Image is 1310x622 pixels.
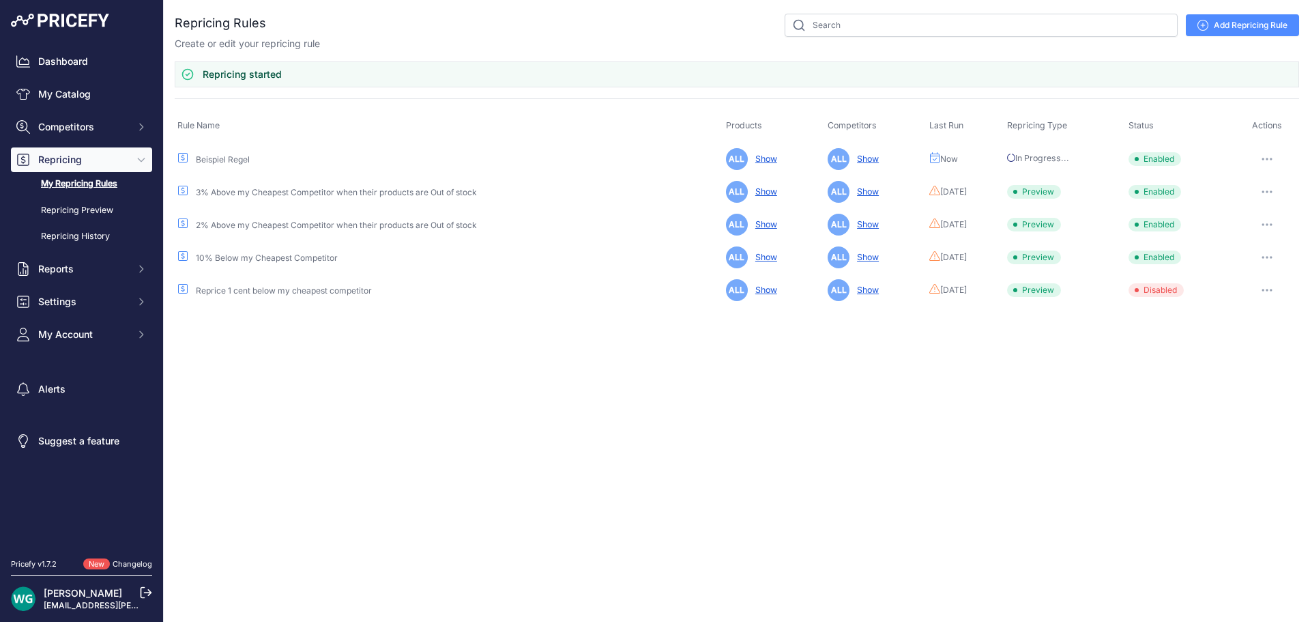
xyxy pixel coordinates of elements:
span: ALL [726,148,748,170]
a: Suggest a feature [11,429,152,453]
span: Enabled [1129,251,1181,264]
span: [DATE] [940,285,967,296]
span: ALL [828,246,849,268]
span: Products [726,120,762,130]
div: Pricefy v1.7.2 [11,559,57,570]
span: Competitors [38,120,128,134]
a: Show [750,219,777,229]
span: In Progress... [1007,153,1069,163]
a: Show [750,186,777,197]
span: Now [940,154,958,165]
a: 2% Above my Cheapest Competitor when their products are Out of stock [196,220,477,230]
a: Repricing Preview [11,199,152,223]
span: [DATE] [940,186,967,197]
span: Enabled [1129,185,1181,199]
a: Repricing History [11,225,152,249]
span: ALL [828,181,849,203]
a: My Repricing Rules [11,172,152,196]
span: ALL [726,181,748,203]
a: Show [851,186,879,197]
span: Last Run [929,120,963,130]
span: ALL [726,279,748,301]
a: [EMAIL_ADDRESS][PERSON_NAME][DOMAIN_NAME] [44,600,254,610]
span: ALL [828,279,849,301]
a: Alerts [11,377,152,401]
a: Show [750,285,777,295]
a: Show [750,252,777,262]
span: New [83,559,110,570]
button: Reports [11,257,152,281]
span: Actions [1252,120,1282,130]
span: Disabled [1129,283,1184,297]
a: 10% Below my Cheapest Competitor [196,253,338,263]
span: Enabled [1129,152,1181,166]
span: ALL [828,214,849,236]
a: 3% Above my Cheapest Competitor when their products are Out of stock [196,187,477,197]
button: My Account [11,322,152,347]
nav: Sidebar [11,49,152,542]
a: Show [851,252,879,262]
span: Reports [38,262,128,276]
span: [DATE] [940,252,967,263]
a: Show [750,154,777,164]
a: Add Repricing Rule [1186,14,1299,36]
p: Create or edit your repricing rule [175,37,320,51]
span: Repricing [38,153,128,167]
a: My Catalog [11,82,152,107]
h3: Repricing started [203,68,282,81]
span: Preview [1007,251,1061,264]
span: Settings [38,295,128,309]
span: Rule Name [177,120,220,130]
h2: Repricing Rules [175,14,266,33]
span: Preview [1007,185,1061,199]
span: My Account [38,328,128,341]
span: ALL [726,214,748,236]
input: Search [785,14,1178,37]
span: Enabled [1129,218,1181,231]
a: Dashboard [11,49,152,74]
button: Competitors [11,115,152,139]
a: Show [851,285,879,295]
span: [DATE] [940,219,967,230]
button: Repricing [11,147,152,172]
span: Status [1129,120,1154,130]
a: Show [851,154,879,164]
span: Repricing Type [1007,120,1067,130]
a: Changelog [113,559,152,569]
span: ALL [828,148,849,170]
span: ALL [726,246,748,268]
a: Beispiel Regel [196,154,250,165]
span: Preview [1007,283,1061,297]
span: Preview [1007,218,1061,231]
a: Reprice 1 cent below my cheapest competitor [196,285,372,296]
img: Pricefy Logo [11,14,109,27]
a: Show [851,219,879,229]
button: Settings [11,289,152,314]
span: Competitors [828,120,877,130]
a: [PERSON_NAME] [44,587,122,599]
